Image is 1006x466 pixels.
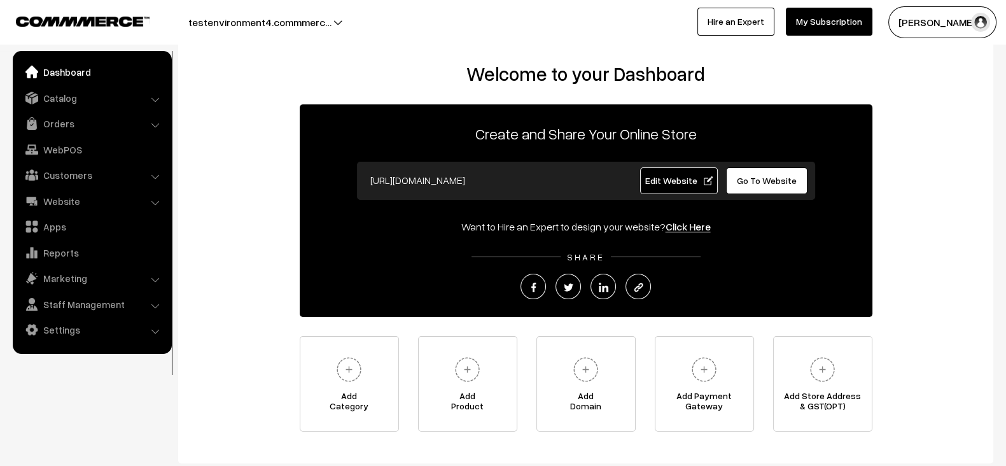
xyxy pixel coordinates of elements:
[16,293,167,316] a: Staff Management
[737,175,797,186] span: Go To Website
[640,167,718,194] a: Edit Website
[655,391,753,416] span: Add Payment Gateway
[773,336,872,432] a: Add Store Address& GST(OPT)
[16,190,167,213] a: Website
[16,13,127,28] a: COMMMERCE
[666,220,711,233] a: Click Here
[537,391,635,416] span: Add Domain
[16,112,167,135] a: Orders
[536,336,636,432] a: AddDomain
[300,391,398,416] span: Add Category
[16,241,167,264] a: Reports
[16,215,167,238] a: Apps
[805,352,840,387] img: plus.svg
[971,13,990,32] img: user
[450,352,485,387] img: plus.svg
[726,167,808,194] a: Go To Website
[888,6,996,38] button: [PERSON_NAME]
[697,8,774,36] a: Hire an Expert
[561,251,611,262] span: SHARE
[300,219,872,234] div: Want to Hire an Expert to design your website?
[645,175,713,186] span: Edit Website
[191,62,981,85] h2: Welcome to your Dashboard
[16,318,167,341] a: Settings
[332,352,367,387] img: plus.svg
[144,6,376,38] button: testenvironment4.commmerc…
[419,391,517,416] span: Add Product
[16,17,150,26] img: COMMMERCE
[16,87,167,109] a: Catalog
[16,164,167,187] a: Customers
[568,352,603,387] img: plus.svg
[16,60,167,83] a: Dashboard
[300,336,399,432] a: AddCategory
[687,352,722,387] img: plus.svg
[16,138,167,161] a: WebPOS
[418,336,517,432] a: AddProduct
[655,336,754,432] a: Add PaymentGateway
[300,122,872,145] p: Create and Share Your Online Store
[774,391,872,416] span: Add Store Address & GST(OPT)
[786,8,872,36] a: My Subscription
[16,267,167,290] a: Marketing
